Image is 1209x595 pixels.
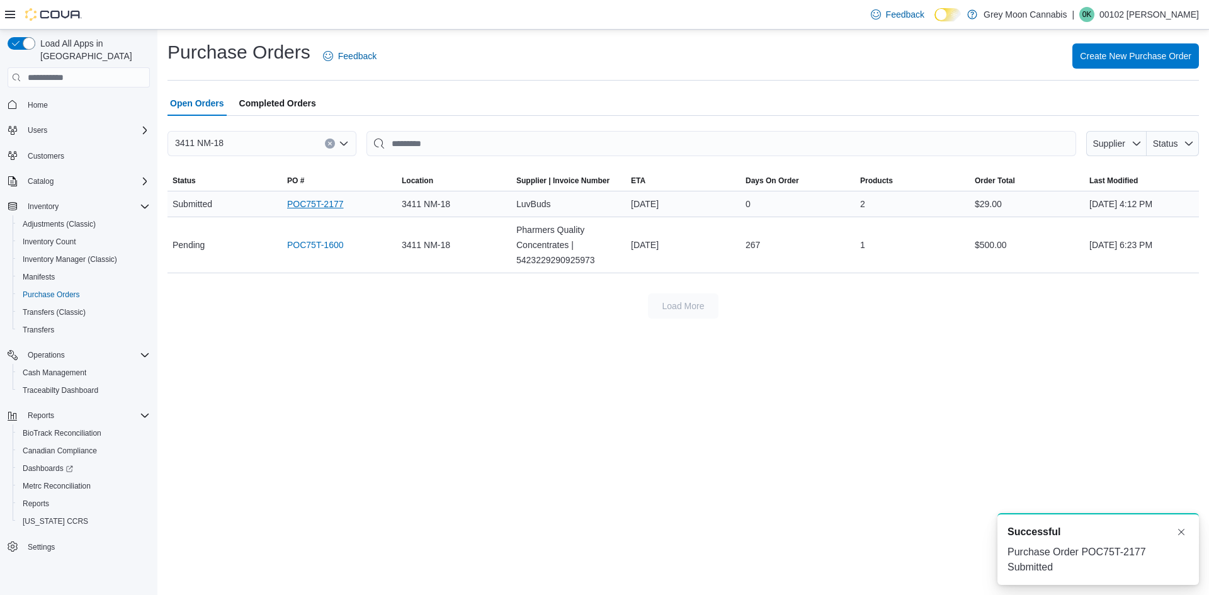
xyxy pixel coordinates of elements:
[866,2,929,27] a: Feedback
[13,460,155,477] a: Dashboards
[18,443,150,458] span: Canadian Compliance
[28,411,54,421] span: Reports
[886,8,924,21] span: Feedback
[18,496,54,511] a: Reports
[1007,524,1060,540] span: Successful
[23,254,117,264] span: Inventory Manager (Classic)
[13,215,155,233] button: Adjustments (Classic)
[28,100,48,110] span: Home
[3,407,155,424] button: Reports
[13,251,155,268] button: Inventory Manager (Classic)
[28,201,59,212] span: Inventory
[18,252,150,267] span: Inventory Manager (Classic)
[855,171,970,191] button: Products
[8,90,150,589] nav: Complex example
[746,196,751,212] span: 0
[626,232,741,258] div: [DATE]
[167,171,282,191] button: Status
[23,463,73,473] span: Dashboards
[18,443,102,458] a: Canadian Compliance
[970,191,1084,217] div: $29.00
[511,217,626,273] div: Pharmers Quality Concentrates | 5423229290925973
[23,148,150,164] span: Customers
[18,426,106,441] a: BioTrack Reconciliation
[18,269,150,285] span: Manifests
[1147,131,1199,156] button: Status
[626,171,741,191] button: ETA
[1093,139,1125,149] span: Supplier
[984,7,1067,22] p: Grey Moon Cannabis
[18,305,91,320] a: Transfers (Classic)
[516,176,610,186] span: Supplier | Invoice Number
[18,514,150,529] span: Washington CCRS
[1153,139,1178,149] span: Status
[13,424,155,442] button: BioTrack Reconciliation
[1086,131,1147,156] button: Supplier
[746,237,760,252] span: 267
[23,385,98,395] span: Traceabilty Dashboard
[741,171,855,191] button: Days On Order
[860,176,893,186] span: Products
[18,252,122,267] a: Inventory Manager (Classic)
[13,233,155,251] button: Inventory Count
[18,479,150,494] span: Metrc Reconciliation
[648,293,718,319] button: Load More
[23,348,70,363] button: Operations
[18,426,150,441] span: BioTrack Reconciliation
[23,368,86,378] span: Cash Management
[3,538,155,556] button: Settings
[13,321,155,339] button: Transfers
[1072,7,1074,22] p: |
[23,199,64,214] button: Inventory
[1079,7,1094,22] div: 00102 Kristian Serna
[18,383,103,398] a: Traceabilty Dashboard
[1084,171,1199,191] button: Last Modified
[18,365,150,380] span: Cash Management
[975,176,1015,186] span: Order Total
[3,95,155,113] button: Home
[18,217,101,232] a: Adjustments (Classic)
[28,350,65,360] span: Operations
[35,37,150,62] span: Load All Apps in [GEOGRAPHIC_DATA]
[366,131,1076,156] input: This is a search bar. After typing your query, hit enter to filter the results lower in the page.
[175,135,224,150] span: 3411 NM-18
[18,479,96,494] a: Metrc Reconciliation
[28,125,47,135] span: Users
[287,237,344,252] a: POC75T-1600
[23,348,150,363] span: Operations
[13,268,155,286] button: Manifests
[23,290,80,300] span: Purchase Orders
[18,305,150,320] span: Transfers (Classic)
[860,237,865,252] span: 1
[23,446,97,456] span: Canadian Compliance
[18,365,91,380] a: Cash Management
[23,123,52,138] button: Users
[970,171,1084,191] button: Order Total
[511,191,626,217] div: LuvBuds
[339,139,349,149] button: Open list of options
[402,176,433,186] div: Location
[1072,43,1199,69] button: Create New Purchase Order
[23,516,88,526] span: [US_STATE] CCRS
[13,286,155,303] button: Purchase Orders
[28,176,54,186] span: Catalog
[18,322,59,337] a: Transfers
[23,499,49,509] span: Reports
[23,174,59,189] button: Catalog
[3,346,155,364] button: Operations
[3,147,155,165] button: Customers
[23,408,150,423] span: Reports
[23,325,54,335] span: Transfers
[860,196,865,212] span: 2
[170,91,224,116] span: Open Orders
[13,513,155,530] button: [US_STATE] CCRS
[1007,545,1189,575] div: Purchase Order POC75T-2177 Submitted
[18,217,150,232] span: Adjustments (Classic)
[397,171,511,191] button: Location
[23,408,59,423] button: Reports
[28,542,55,552] span: Settings
[1084,232,1199,258] div: [DATE] 6:23 PM
[18,322,150,337] span: Transfers
[13,477,155,495] button: Metrc Reconciliation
